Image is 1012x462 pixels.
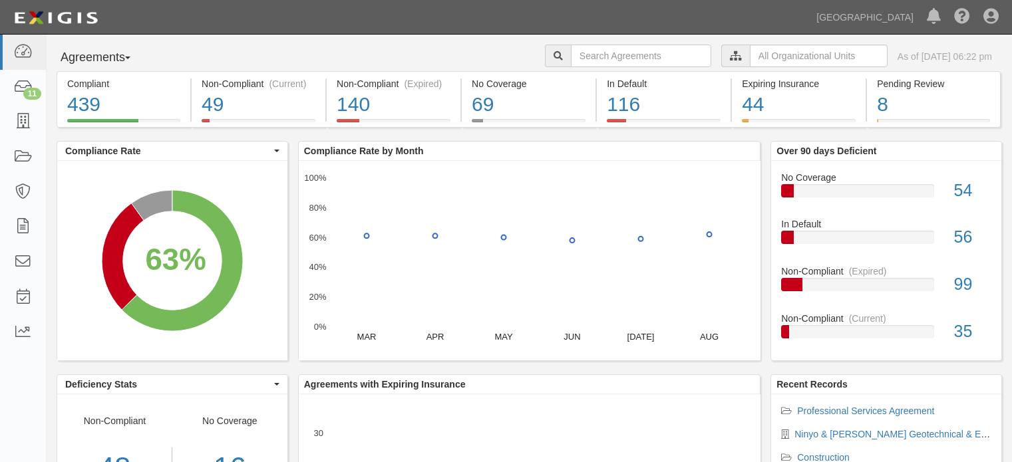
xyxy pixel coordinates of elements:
[750,45,888,67] input: All Organizational Units
[313,322,326,332] text: 0%
[309,262,326,272] text: 40%
[309,232,326,242] text: 60%
[472,77,586,90] div: No Coverage
[742,77,856,90] div: Expiring Insurance
[771,171,1001,184] div: No Coverage
[954,9,970,25] i: Help Center - Complianz
[299,161,760,360] svg: A chart.
[771,312,1001,325] div: Non-Compliant
[357,332,376,342] text: MAR
[472,90,586,119] div: 69
[944,320,1001,344] div: 35
[627,332,654,342] text: [DATE]
[732,119,866,130] a: Expiring Insurance44
[944,225,1001,249] div: 56
[202,77,315,90] div: Non-Compliant (Current)
[57,142,287,160] button: Compliance Rate
[337,90,450,119] div: 140
[426,332,444,342] text: APR
[781,265,991,312] a: Non-Compliant(Expired)99
[564,332,580,342] text: JUN
[776,379,848,390] b: Recent Records
[57,119,190,130] a: Compliant439
[145,238,206,281] div: 63%
[57,161,287,360] svg: A chart.
[849,265,887,278] div: (Expired)
[304,146,424,156] b: Compliance Rate by Month
[944,179,1001,203] div: 54
[57,45,156,71] button: Agreements
[898,50,992,63] div: As of [DATE] 06:22 pm
[810,4,920,31] a: [GEOGRAPHIC_DATA]
[781,312,991,349] a: Non-Compliant(Current)35
[304,379,466,390] b: Agreements with Expiring Insurance
[269,77,306,90] div: (Current)
[462,119,595,130] a: No Coverage69
[571,45,711,67] input: Search Agreements
[23,88,41,100] div: 11
[877,77,990,90] div: Pending Review
[57,375,287,394] button: Deficiency Stats
[797,405,934,416] a: Professional Services Agreement
[67,77,180,90] div: Compliant
[337,77,450,90] div: Non-Compliant (Expired)
[944,273,1001,296] div: 99
[877,90,990,119] div: 8
[742,90,856,119] div: 44
[781,171,991,218] a: No Coverage54
[849,312,886,325] div: (Current)
[327,119,460,130] a: Non-Compliant(Expired)140
[597,119,731,130] a: In Default116
[304,173,327,183] text: 100%
[10,6,102,30] img: logo-5460c22ac91f19d4615b14bd174203de0afe785f0fc80cf4dbbc73dc1793850b.png
[202,90,315,119] div: 49
[494,332,513,342] text: MAY
[867,119,1001,130] a: Pending Review8
[309,292,326,302] text: 20%
[404,77,442,90] div: (Expired)
[607,77,721,90] div: In Default
[607,90,721,119] div: 116
[700,332,719,342] text: AUG
[781,217,991,265] a: In Default56
[67,90,180,119] div: 439
[771,217,1001,231] div: In Default
[313,428,323,438] text: 30
[65,378,271,391] span: Deficiency Stats
[771,265,1001,278] div: Non-Compliant
[65,144,271,158] span: Compliance Rate
[309,203,326,213] text: 80%
[776,146,876,156] b: Over 90 days Deficient
[192,119,325,130] a: Non-Compliant(Current)49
